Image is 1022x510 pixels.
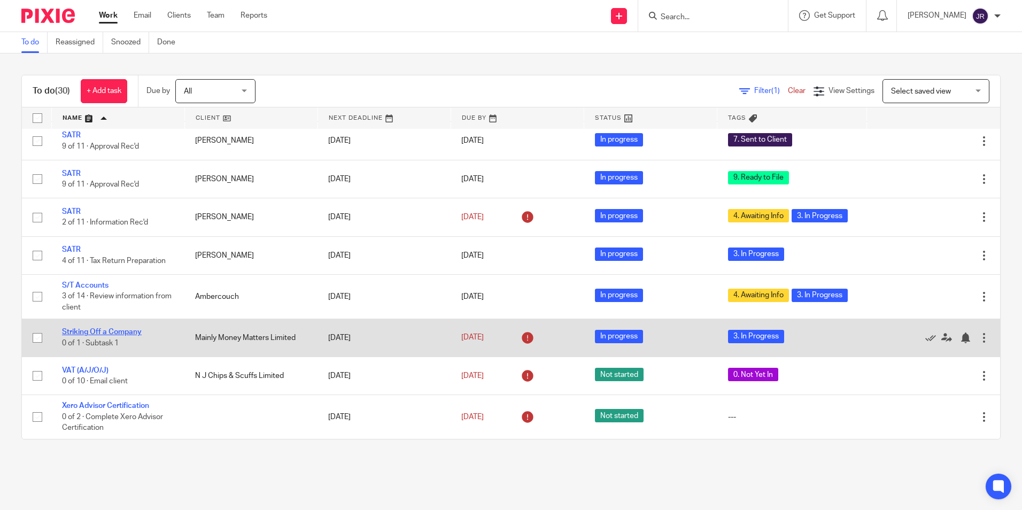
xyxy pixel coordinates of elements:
[728,115,746,121] span: Tags
[318,357,451,395] td: [DATE]
[595,171,643,184] span: In progress
[908,10,966,21] p: [PERSON_NAME]
[146,86,170,96] p: Due by
[207,10,224,21] a: Team
[62,328,142,336] a: Striking Off a Company
[111,32,149,53] a: Snoozed
[184,160,318,198] td: [PERSON_NAME]
[595,409,644,422] span: Not started
[461,334,484,342] span: [DATE]
[792,289,848,302] span: 3. In Progress
[728,330,784,343] span: 3. In Progress
[771,87,780,95] span: (1)
[62,339,119,347] span: 0 of 1 · Subtask 1
[728,209,789,222] span: 4. Awaiting Info
[595,133,643,146] span: In progress
[461,372,484,380] span: [DATE]
[56,32,103,53] a: Reassigned
[62,132,81,139] a: SATR
[62,143,139,150] span: 9 of 11 · Approval Rec'd
[595,248,643,261] span: In progress
[62,367,109,374] a: VAT (A/J/O/J)
[461,293,484,300] span: [DATE]
[728,412,856,422] div: ---
[184,319,318,357] td: Mainly Money Matters Limited
[184,88,192,95] span: All
[728,133,792,146] span: 7. Sent to Client
[754,87,788,95] span: Filter
[55,87,70,95] span: (30)
[829,87,874,95] span: View Settings
[792,209,848,222] span: 3. In Progress
[184,236,318,274] td: [PERSON_NAME]
[728,171,789,184] span: 9. Ready to File
[814,12,855,19] span: Get Support
[62,402,149,409] a: Xero Advisor Certification
[461,137,484,145] span: [DATE]
[62,257,166,265] span: 4 of 11 · Tax Return Preparation
[318,395,451,439] td: [DATE]
[660,13,756,22] input: Search
[167,10,191,21] a: Clients
[972,7,989,25] img: svg%3E
[99,10,118,21] a: Work
[728,289,789,302] span: 4. Awaiting Info
[184,357,318,395] td: N J Chips & Scuffs Limited
[21,32,48,53] a: To do
[318,122,451,160] td: [DATE]
[21,9,75,23] img: Pixie
[33,86,70,97] h1: To do
[81,79,127,103] a: + Add task
[241,10,267,21] a: Reports
[62,377,128,385] span: 0 of 10 · Email client
[595,330,643,343] span: In progress
[62,413,163,432] span: 0 of 2 · Complete Xero Advisor Certification
[157,32,183,53] a: Done
[62,170,81,177] a: SATR
[595,368,644,381] span: Not started
[728,368,778,381] span: 0. Not Yet In
[62,181,139,188] span: 9 of 11 · Approval Rec'd
[461,175,484,183] span: [DATE]
[595,209,643,222] span: In progress
[62,246,81,253] a: SATR
[62,219,148,227] span: 2 of 11 · Information Rec'd
[318,275,451,319] td: [DATE]
[461,213,484,221] span: [DATE]
[62,208,81,215] a: SATR
[318,160,451,198] td: [DATE]
[318,319,451,357] td: [DATE]
[62,293,172,312] span: 3 of 14 · Review information from client
[184,275,318,319] td: Ambercouch
[62,282,109,289] a: S/T Accounts
[134,10,151,21] a: Email
[184,122,318,160] td: [PERSON_NAME]
[788,87,806,95] a: Clear
[318,236,451,274] td: [DATE]
[461,252,484,259] span: [DATE]
[925,333,941,343] a: Mark as done
[318,198,451,236] td: [DATE]
[595,289,643,302] span: In progress
[184,198,318,236] td: [PERSON_NAME]
[891,88,951,95] span: Select saved view
[728,248,784,261] span: 3. In Progress
[461,413,484,421] span: [DATE]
